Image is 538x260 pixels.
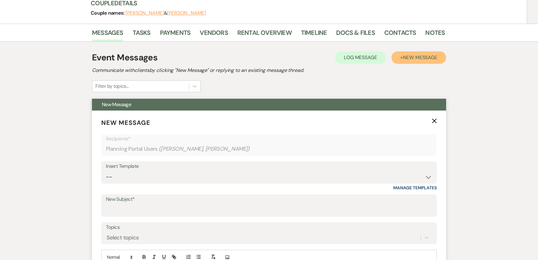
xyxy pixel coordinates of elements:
[384,28,416,41] a: Contacts
[106,195,432,204] label: New Subject*
[106,162,432,171] div: Insert Template
[237,28,292,41] a: Rental Overview
[160,28,191,41] a: Payments
[92,67,446,74] h2: Communicate with clients by clicking "New Message" or replying to an existing message thread.
[344,54,377,61] span: Log Message
[95,83,129,90] div: Filter by topics...
[101,119,150,127] span: New Message
[336,28,375,41] a: Docs & Files
[125,11,164,16] button: [PERSON_NAME]
[133,28,151,41] a: Tasks
[335,51,386,64] button: Log Message
[91,10,125,16] span: Couple names:
[159,145,250,153] span: ( [PERSON_NAME], [PERSON_NAME] )
[106,223,432,232] label: Topics
[301,28,327,41] a: Timeline
[92,51,157,64] h1: Event Messages
[391,51,446,64] button: +New Message
[425,28,445,41] a: Notes
[102,101,131,108] span: New Message
[403,54,437,61] span: New Message
[167,11,206,16] button: [PERSON_NAME]
[106,135,432,143] p: Recipients*
[92,28,123,41] a: Messages
[393,185,437,191] a: Manage Templates
[107,234,139,242] div: Select topics
[125,10,206,16] span: &
[200,28,228,41] a: Vendors
[106,143,432,155] div: Planning Portal Users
